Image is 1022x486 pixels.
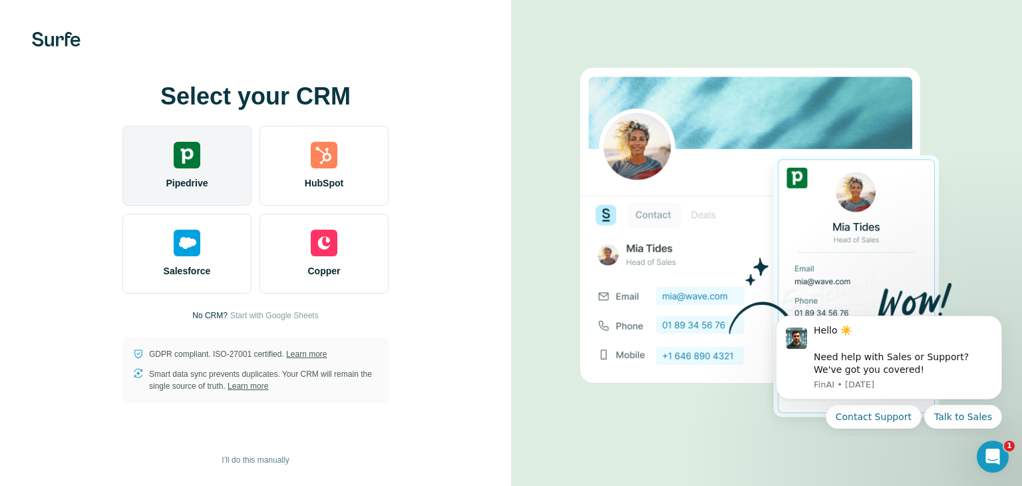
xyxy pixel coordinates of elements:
img: Surfe's logo [32,32,81,47]
button: I’ll do this manually [212,450,298,470]
h1: Select your CRM [122,83,389,110]
span: Salesforce [164,264,211,278]
button: Start with Google Sheets [230,310,319,322]
span: 1 [1004,441,1015,451]
iframe: Intercom live chat [977,441,1009,473]
span: I’ll do this manually [222,454,289,466]
a: Learn more [286,350,327,359]
p: GDPR compliant. ISO-27001 certified. [149,348,327,360]
img: PIPEDRIVE image [580,45,953,441]
p: Smart data sync prevents duplicates. Your CRM will remain the single source of truth. [149,368,378,392]
iframe: Intercom notifications message [756,304,1022,437]
img: hubspot's logo [311,142,337,168]
span: HubSpot [305,176,343,190]
span: Pipedrive [166,176,208,190]
span: Copper [308,264,341,278]
p: No CRM? [192,310,228,322]
img: copper's logo [311,230,337,256]
img: salesforce's logo [174,230,200,256]
a: Learn more [228,381,268,391]
img: pipedrive's logo [174,142,200,168]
